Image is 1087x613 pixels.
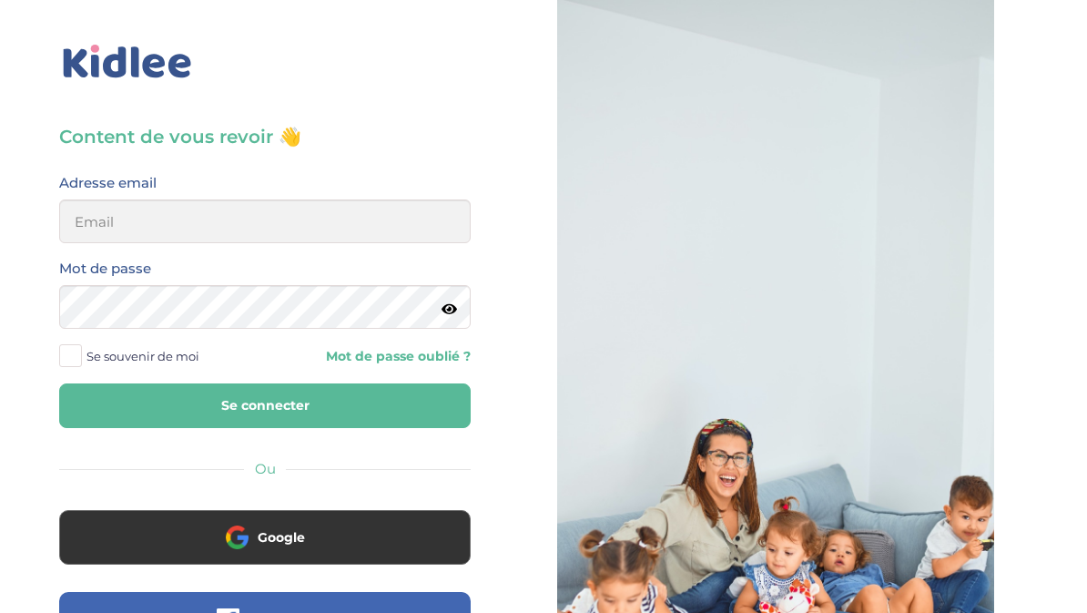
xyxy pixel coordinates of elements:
[59,171,157,195] label: Adresse email
[59,383,471,428] button: Se connecter
[59,541,471,558] a: Google
[59,510,471,565] button: Google
[59,199,471,243] input: Email
[258,528,305,547] span: Google
[279,348,471,365] a: Mot de passe oublié ?
[59,41,196,83] img: logo_kidlee_bleu
[226,526,249,548] img: google.png
[59,257,151,281] label: Mot de passe
[86,344,199,368] span: Se souvenir de moi
[59,124,471,149] h3: Content de vous revoir 👋
[255,460,276,477] span: Ou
